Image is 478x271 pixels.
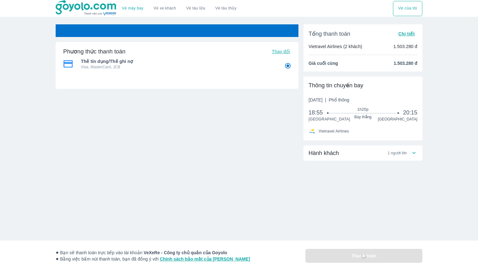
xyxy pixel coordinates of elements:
[309,43,362,50] p: Vietravel Airlines (2 khách)
[394,60,417,66] span: 1.503.280 đ
[56,249,250,256] span: Bạn sẽ thanh toán trực tiếp vào tài khoản
[210,1,242,16] button: Vé tàu thủy
[56,256,250,262] span: Bằng việc bấm nút thanh toán, bạn đã đồng ý với
[309,149,339,157] span: Hành khách
[328,107,398,112] span: 1h20p
[309,97,349,103] span: [DATE]
[181,1,210,16] a: Vé tàu lửa
[328,114,398,120] span: Bay thẳng
[393,1,422,16] div: choose transportation mode
[319,129,349,134] span: Vietravel Airlines
[393,43,417,50] p: 1.503.280 đ
[122,6,144,11] a: Vé máy bay
[272,49,290,54] span: Thay đổi
[325,97,326,102] span: |
[81,58,276,65] span: Thẻ tín dụng/Thẻ ghi nợ
[81,65,276,70] p: Visa, MasterCard, JCB
[309,30,350,38] span: Tổng thanh toán
[388,151,407,156] span: 1 người lớn
[309,82,417,89] div: Thông tin chuyến bay
[63,56,291,71] div: Thẻ tín dụng/Thẻ ghi nợThẻ tín dụng/Thẻ ghi nợVisa, MasterCard, JCB
[329,97,349,102] span: Phổ thông
[393,1,422,16] button: Vé của tôi
[63,60,73,68] img: Thẻ tín dụng/Thẻ ghi nợ
[160,256,250,262] a: Chính sách bảo mật của [PERSON_NAME]
[154,6,176,11] a: Vé xe khách
[396,29,417,38] button: Chi tiết
[144,250,227,255] strong: VeXeRe - Công ty chủ quản của Goyolo
[269,47,293,56] button: Thay đổi
[403,109,417,116] span: 20:15
[303,145,422,161] div: Hành khách1 người lớn
[309,60,338,66] span: Giá cuối cùng
[398,31,415,36] span: Chi tiết
[309,109,328,116] span: 18:55
[117,1,242,16] div: choose transportation mode
[63,48,126,55] h6: Phương thức thanh toán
